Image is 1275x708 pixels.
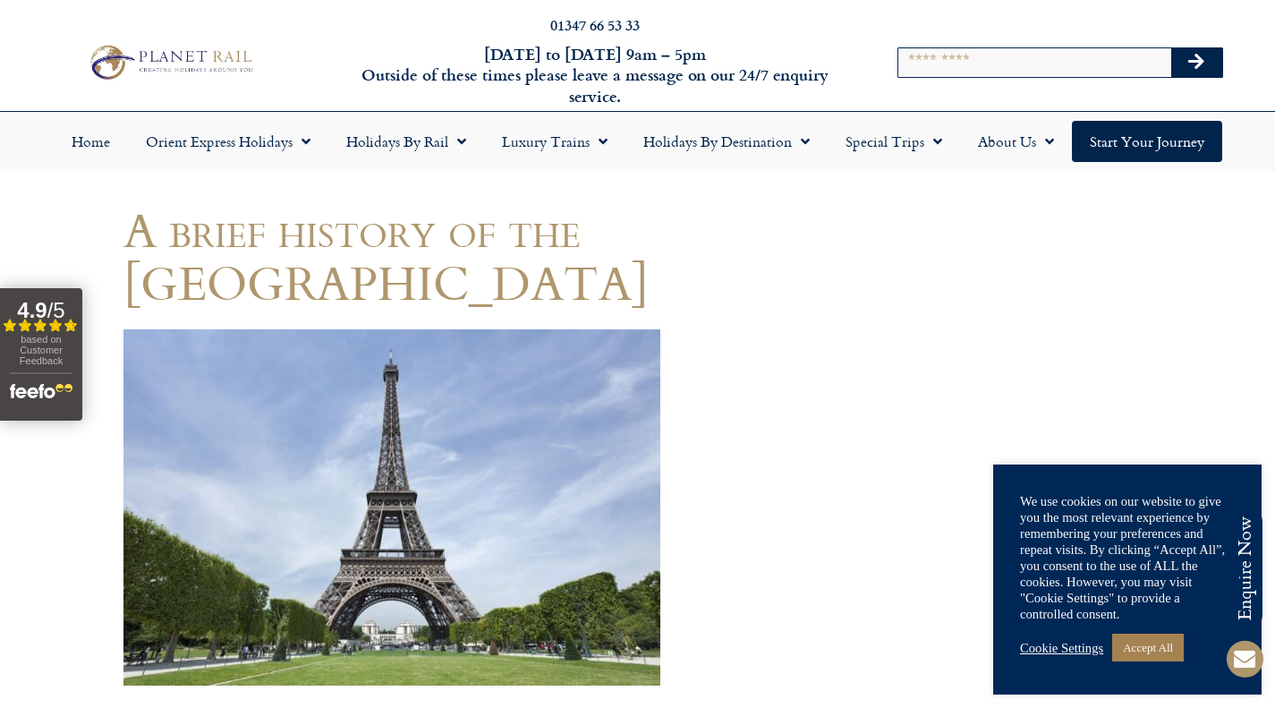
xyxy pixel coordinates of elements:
a: Special Trips [828,121,960,162]
button: Search [1171,48,1223,77]
a: Orient Express Holidays [128,121,328,162]
a: Holidays by Destination [625,121,828,162]
a: Home [54,121,128,162]
a: About Us [960,121,1072,162]
a: Cookie Settings [1020,640,1103,656]
div: We use cookies on our website to give you the most relevant experience by remembering your prefer... [1020,493,1235,622]
a: Start your Journey [1072,121,1222,162]
img: Planet Rail Train Holidays Logo [83,41,258,84]
a: Accept All [1112,634,1184,661]
a: Luxury Trains [484,121,625,162]
h6: [DATE] to [DATE] 9am – 5pm Outside of these times please leave a message on our 24/7 enquiry serv... [344,44,846,107]
nav: Menu [9,121,1266,162]
a: Holidays by Rail [328,121,484,162]
a: 01347 66 53 33 [550,14,640,35]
